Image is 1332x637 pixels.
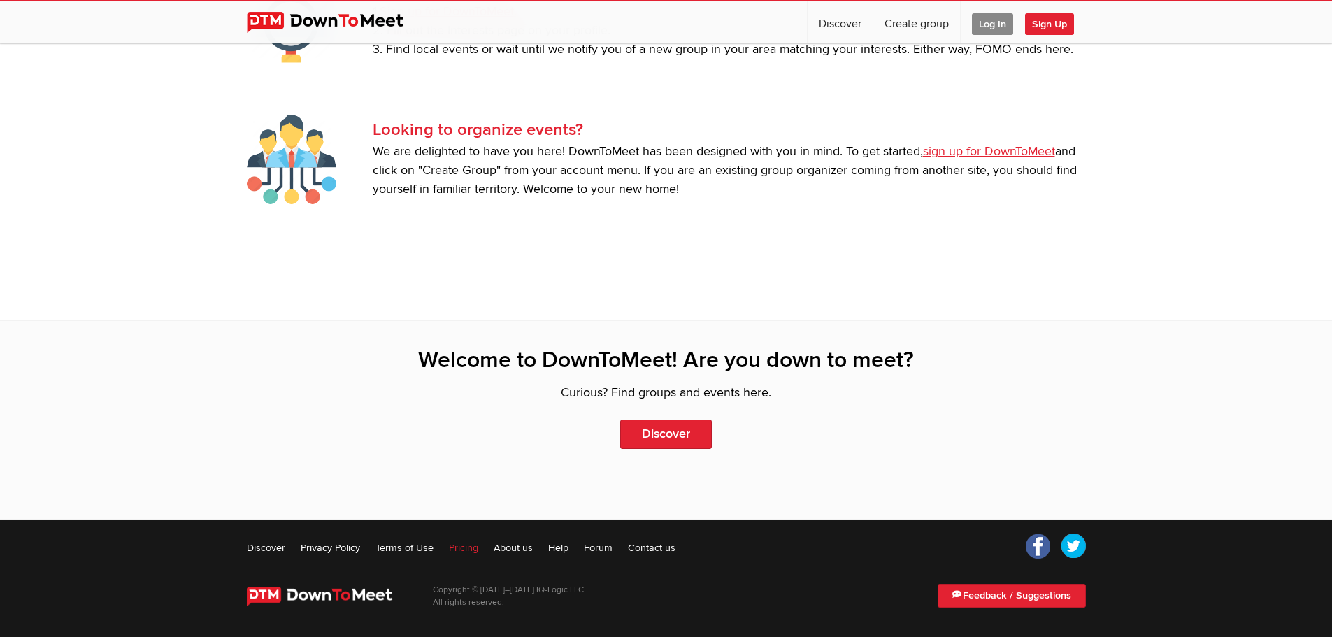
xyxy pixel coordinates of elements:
[1025,13,1074,35] span: Sign Up
[504,600,514,606] span: 21st
[301,541,360,554] a: Privacy Policy
[961,1,1024,43] a: Log In
[923,144,1055,159] a: sign up for DownToMeet
[548,541,568,554] a: Help
[247,587,413,606] img: DownToMeet
[972,13,1013,35] span: Log In
[247,541,285,554] a: Discover
[247,346,1086,375] h2: Welcome to DownToMeet! Are you down to meet?
[247,12,425,33] img: DownToMeet
[873,1,960,43] a: Create group
[1061,534,1086,559] a: Twitter
[620,420,712,449] a: Discover
[1026,534,1051,559] a: Facebook
[373,143,1086,199] p: We are delighted to have you here! DownToMeet has been designed with you in mind. To get started,...
[808,1,873,43] a: Discover
[247,384,1086,403] p: Curious? Find groups and events here.
[375,541,434,554] a: Terms of Use
[628,541,675,554] a: Contact us
[373,117,1086,143] h3: Looking to organize events?
[449,541,478,554] a: Pricing
[1025,1,1085,43] a: Sign Up
[938,584,1086,608] a: Feedback / Suggestions
[494,541,533,554] a: About us
[433,584,586,609] p: Copyright © [DATE]–[DATE] IQ-Logic LLC. All rights reserved.
[584,541,613,554] a: Forum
